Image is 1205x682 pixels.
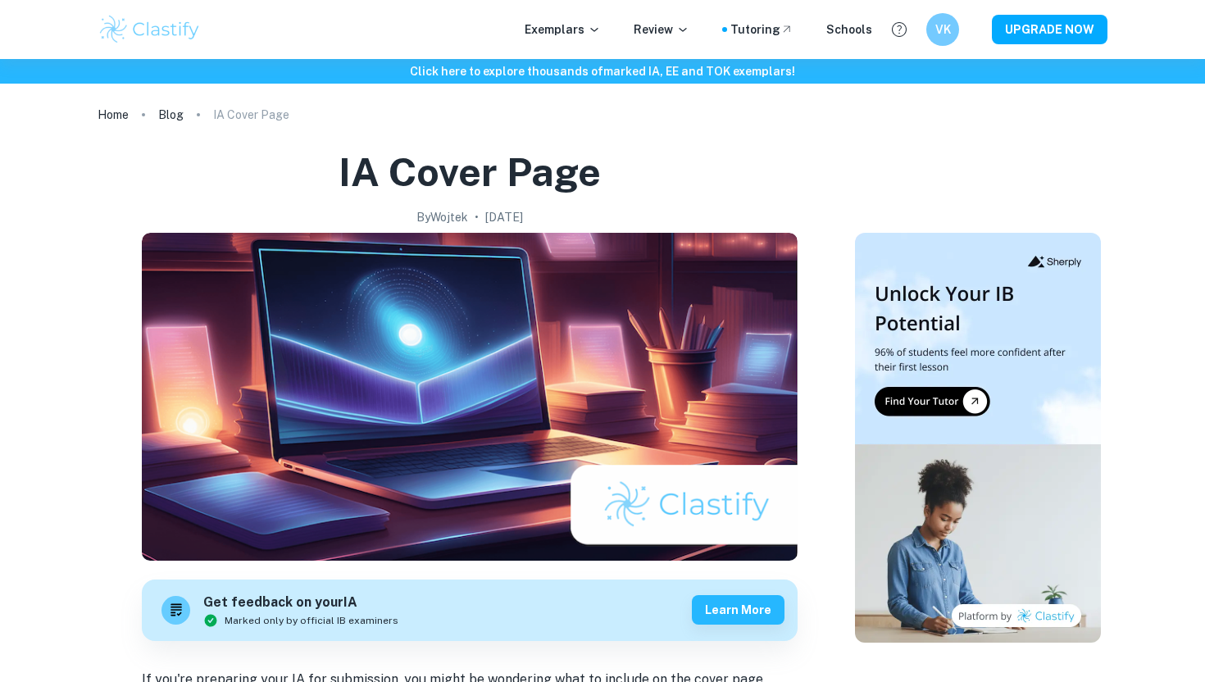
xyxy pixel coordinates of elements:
[339,146,601,198] h1: IA Cover Page
[203,593,398,613] h6: Get feedback on your IA
[934,20,953,39] h6: VK
[692,595,784,625] button: Learn more
[225,613,398,628] span: Marked only by official IB examiners
[213,106,289,124] p: IA Cover Page
[3,62,1202,80] h6: Click here to explore thousands of marked IA, EE and TOK exemplars !
[142,580,798,641] a: Get feedback on yourIAMarked only by official IB examinersLearn more
[855,233,1101,643] img: Thumbnail
[98,103,129,126] a: Home
[416,208,468,226] h2: By Wojtek
[475,208,479,226] p: •
[926,13,959,46] button: VK
[992,15,1107,44] button: UPGRADE NOW
[885,16,913,43] button: Help and Feedback
[525,20,601,39] p: Exemplars
[634,20,689,39] p: Review
[826,20,872,39] a: Schools
[730,20,793,39] a: Tutoring
[98,13,202,46] img: Clastify logo
[485,208,523,226] h2: [DATE]
[142,233,798,561] img: IA Cover Page cover image
[158,103,184,126] a: Blog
